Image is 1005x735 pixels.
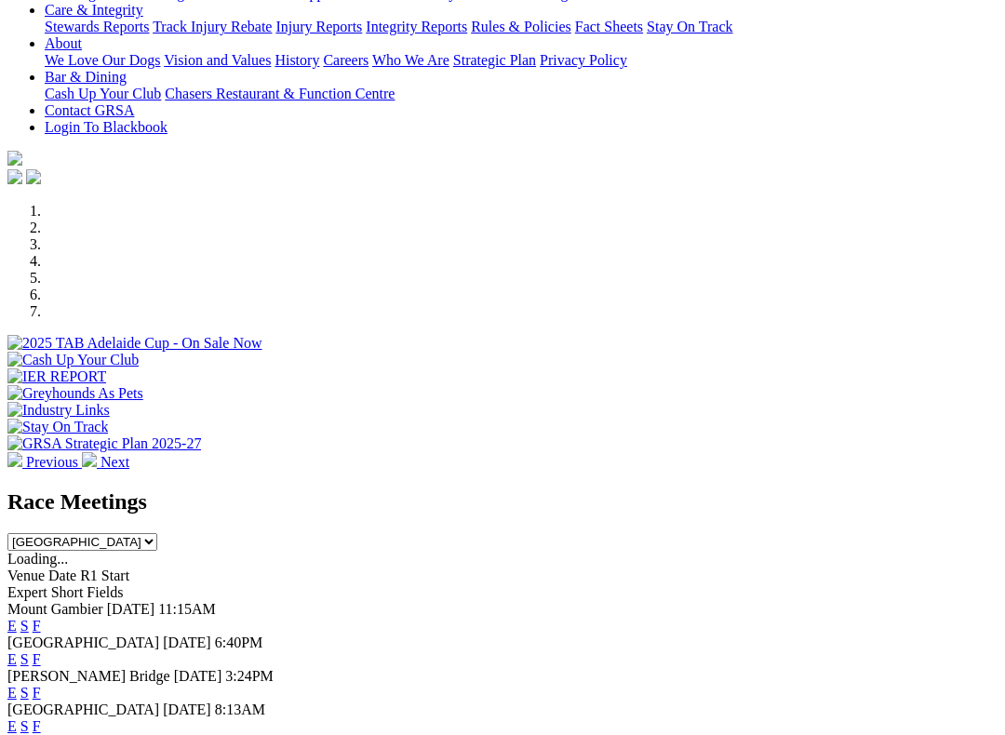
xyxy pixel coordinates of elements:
[7,551,68,567] span: Loading...
[7,568,45,583] span: Venue
[372,52,449,68] a: Who We Are
[100,454,129,470] span: Next
[453,52,536,68] a: Strategic Plan
[20,651,29,667] a: S
[7,668,170,684] span: [PERSON_NAME] Bridge
[82,452,97,467] img: chevron-right-pager-white.svg
[45,52,998,69] div: About
[7,651,17,667] a: E
[323,52,368,68] a: Careers
[366,19,467,34] a: Integrity Reports
[7,419,108,435] img: Stay On Track
[275,52,319,68] a: History
[7,454,82,470] a: Previous
[45,35,82,51] a: About
[7,151,22,166] img: logo-grsa-white.png
[164,52,271,68] a: Vision and Values
[7,385,143,402] img: Greyhounds As Pets
[7,618,17,634] a: E
[45,2,143,18] a: Care & Integrity
[471,19,571,34] a: Rules & Policies
[48,568,76,583] span: Date
[7,368,106,385] img: IER REPORT
[20,685,29,701] a: S
[45,69,127,85] a: Bar & Dining
[26,454,78,470] span: Previous
[7,435,201,452] img: GRSA Strategic Plan 2025-27
[45,86,998,102] div: Bar & Dining
[45,119,167,135] a: Login To Blackbook
[165,86,395,101] a: Chasers Restaurant & Function Centre
[45,102,134,118] a: Contact GRSA
[163,702,211,717] span: [DATE]
[33,685,41,701] a: F
[7,335,262,352] img: 2025 TAB Adelaide Cup - On Sale Now
[45,19,998,35] div: Care & Integrity
[153,19,272,34] a: Track Injury Rebate
[7,685,17,701] a: E
[45,86,161,101] a: Cash Up Your Club
[215,702,265,717] span: 8:13AM
[215,635,263,650] span: 6:40PM
[26,169,41,184] img: twitter.svg
[575,19,643,34] a: Fact Sheets
[51,584,84,600] span: Short
[225,668,274,684] span: 3:24PM
[33,618,41,634] a: F
[158,601,216,617] span: 11:15AM
[647,19,732,34] a: Stay On Track
[7,452,22,467] img: chevron-left-pager-white.svg
[82,454,129,470] a: Next
[7,169,22,184] img: facebook.svg
[80,568,129,583] span: R1 Start
[7,702,159,717] span: [GEOGRAPHIC_DATA]
[275,19,362,34] a: Injury Reports
[7,352,139,368] img: Cash Up Your Club
[33,718,41,734] a: F
[7,635,159,650] span: [GEOGRAPHIC_DATA]
[7,402,110,419] img: Industry Links
[7,601,103,617] span: Mount Gambier
[87,584,123,600] span: Fields
[7,718,17,734] a: E
[33,651,41,667] a: F
[540,52,627,68] a: Privacy Policy
[107,601,155,617] span: [DATE]
[20,718,29,734] a: S
[163,635,211,650] span: [DATE]
[45,19,149,34] a: Stewards Reports
[45,52,160,68] a: We Love Our Dogs
[7,584,47,600] span: Expert
[174,668,222,684] span: [DATE]
[20,618,29,634] a: S
[7,489,998,514] h2: Race Meetings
